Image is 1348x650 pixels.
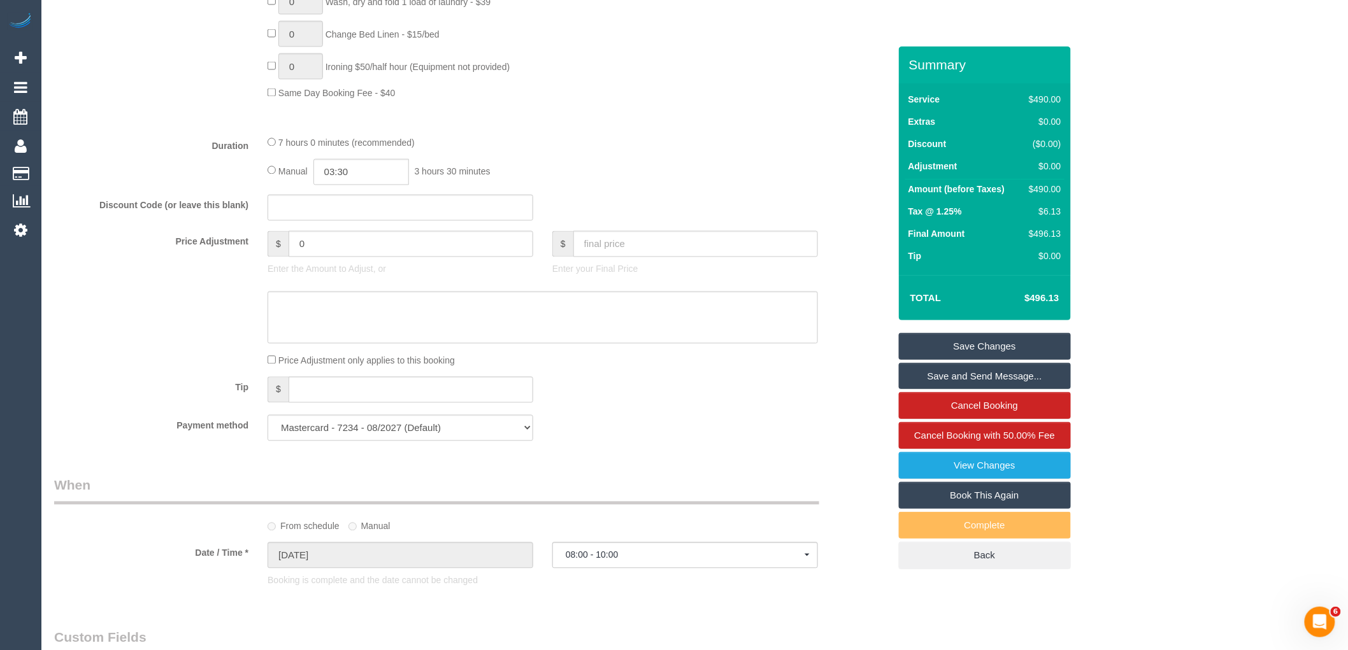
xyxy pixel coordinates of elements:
strong: Total [910,292,942,303]
span: 08:00 - 10:00 [566,550,805,560]
label: Tip [45,377,258,394]
div: $0.00 [1024,115,1061,128]
label: Tip [908,250,922,262]
span: 7 hours 0 minutes (recommended) [278,138,415,148]
input: final price [573,231,818,257]
label: Adjustment [908,160,957,173]
h3: Summary [909,57,1065,72]
span: Change Bed Linen - $15/bed [326,29,440,39]
button: 08:00 - 10:00 [552,542,818,569]
span: Same Day Booking Fee - $40 [278,88,396,99]
input: Manual [348,523,357,531]
label: Tax @ 1.25% [908,205,962,218]
span: $ [268,231,289,257]
label: Discount [908,138,947,150]
div: ($0.00) [1024,138,1061,150]
label: Date / Time * [45,542,258,560]
iframe: Intercom live chat [1305,607,1335,637]
label: From schedule [268,516,340,533]
label: Service [908,93,940,106]
p: Enter your Final Price [552,263,818,276]
a: Save and Send Message... [899,363,1071,390]
label: Payment method [45,415,258,432]
span: 3 hours 30 minutes [415,166,491,176]
div: $496.13 [1024,227,1061,240]
a: View Changes [899,452,1071,479]
img: Automaid Logo [8,13,33,31]
span: 6 [1331,607,1341,617]
label: Extras [908,115,936,128]
div: $0.00 [1024,160,1061,173]
a: Cancel Booking with 50.00% Fee [899,422,1071,449]
p: Enter the Amount to Adjust, or [268,263,533,276]
label: Amount (before Taxes) [908,183,1005,195]
div: $490.00 [1024,93,1061,106]
legend: When [54,476,819,505]
div: $6.13 [1024,205,1061,218]
h4: $496.13 [986,293,1059,304]
span: Manual [278,166,308,176]
input: From schedule [268,523,276,531]
label: Discount Code (or leave this blank) [45,195,258,212]
label: Final Amount [908,227,965,240]
a: Book This Again [899,482,1071,509]
div: $490.00 [1024,183,1061,195]
label: Duration [45,136,258,153]
p: Booking is complete and the date cannot be changed [268,574,818,587]
span: Price Adjustment only applies to this booking [278,356,455,366]
a: Back [899,542,1071,569]
label: Price Adjustment [45,231,258,248]
a: Save Changes [899,333,1071,360]
input: DD/MM/YYYY [268,542,533,569]
div: $0.00 [1024,250,1061,262]
span: Cancel Booking with 50.00% Fee [914,430,1055,441]
a: Cancel Booking [899,392,1071,419]
label: Manual [348,516,391,533]
span: Ironing $50/half hour (Equipment not provided) [326,62,510,72]
span: $ [552,231,573,257]
span: $ [268,377,289,403]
